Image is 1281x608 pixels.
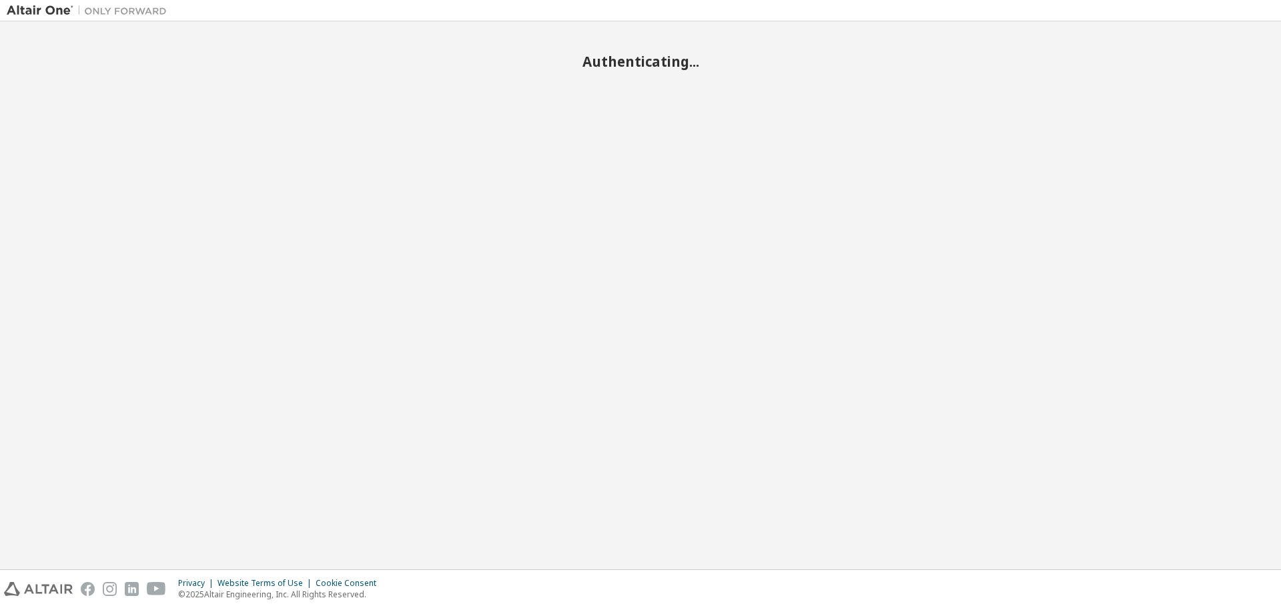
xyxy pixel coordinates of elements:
img: Altair One [7,4,173,17]
img: youtube.svg [147,582,166,596]
div: Privacy [178,578,218,589]
img: altair_logo.svg [4,582,73,596]
div: Website Terms of Use [218,578,316,589]
img: instagram.svg [103,582,117,596]
img: linkedin.svg [125,582,139,596]
div: Cookie Consent [316,578,384,589]
img: facebook.svg [81,582,95,596]
h2: Authenticating... [7,53,1274,70]
p: © 2025 Altair Engineering, Inc. All Rights Reserved. [178,589,384,600]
